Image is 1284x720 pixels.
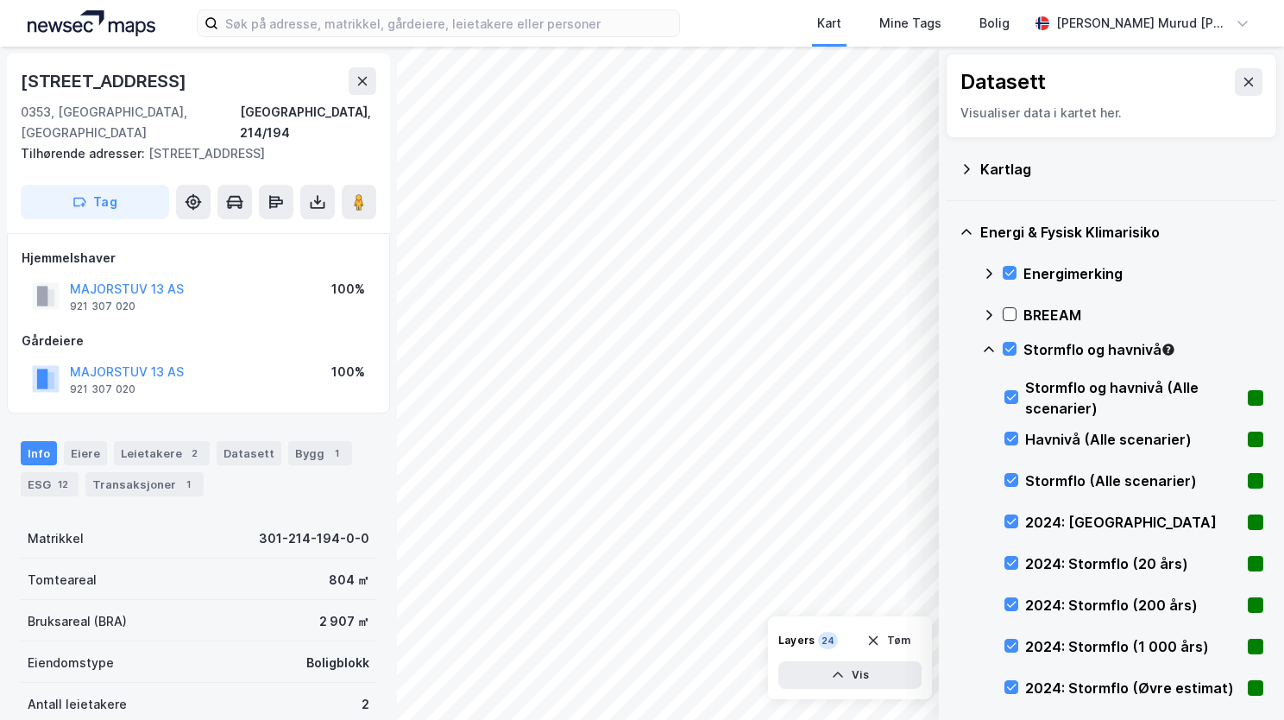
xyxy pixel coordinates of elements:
img: logo.a4113a55bc3d86da70a041830d287a7e.svg [28,10,155,36]
div: 100% [331,362,365,382]
div: Bygg [288,441,352,465]
div: 2 [362,694,369,715]
div: Tooltip anchor [1161,342,1176,357]
div: [PERSON_NAME] Murud [PERSON_NAME] [1056,13,1229,34]
div: Boligblokk [306,653,369,673]
div: 24 [818,632,838,649]
div: Stormflo og havnivå [1023,339,1263,360]
div: 2 907 ㎡ [319,611,369,632]
div: Havnivå (Alle scenarier) [1025,429,1241,450]
div: 2024: Stormflo (1 000 års) [1025,636,1241,657]
div: Gårdeiere [22,331,375,351]
div: 301-214-194-0-0 [259,528,369,549]
div: [GEOGRAPHIC_DATA], 214/194 [240,102,376,143]
div: Datasett [960,68,1046,96]
button: Vis [778,661,922,689]
span: Tilhørende adresser: [21,146,148,161]
div: Stormflo (Alle scenarier) [1025,471,1241,491]
div: 1 [328,445,345,462]
div: Mine Tags [879,13,941,34]
div: Energimerking [1023,263,1263,284]
button: Tag [21,185,169,219]
div: ESG [21,472,79,496]
div: [STREET_ADDRESS] [21,143,362,164]
div: Matrikkel [28,528,84,549]
div: Bruksareal (BRA) [28,611,127,632]
div: 2024: Stormflo (Øvre estimat) [1025,678,1241,698]
div: Visualiser data i kartet her. [960,103,1262,123]
div: Bolig [979,13,1010,34]
div: 2024: Stormflo (200 års) [1025,595,1241,616]
iframe: Chat Widget [1198,637,1284,720]
button: Tøm [855,627,922,654]
div: Antall leietakere [28,694,127,715]
div: Eiere [64,441,107,465]
div: BREEAM [1023,305,1263,325]
div: Energi & Fysisk Klimarisiko [980,222,1263,243]
div: [STREET_ADDRESS] [21,67,190,95]
div: Info [21,441,57,465]
div: 0353, [GEOGRAPHIC_DATA], [GEOGRAPHIC_DATA] [21,102,240,143]
div: 921 307 020 [70,382,135,396]
div: Layers [778,634,815,647]
div: 921 307 020 [70,300,135,313]
div: Eiendomstype [28,653,114,673]
div: 2 [186,445,203,462]
div: Leietakere [114,441,210,465]
div: 100% [331,279,365,300]
div: Kartlag [980,159,1263,180]
div: 12 [54,476,72,493]
div: Tomteareal [28,570,97,591]
div: Kart [817,13,841,34]
div: Hjemmelshaver [22,248,375,268]
div: 2024: [GEOGRAPHIC_DATA] [1025,512,1241,533]
div: 2024: Stormflo (20 års) [1025,553,1241,574]
input: Søk på adresse, matrikkel, gårdeiere, leietakere eller personer [218,10,679,36]
div: 1 [179,476,197,493]
div: 804 ㎡ [329,570,369,591]
div: Stormflo og havnivå (Alle scenarier) [1025,377,1241,419]
div: Datasett [217,441,281,465]
div: Transaksjoner [85,472,204,496]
